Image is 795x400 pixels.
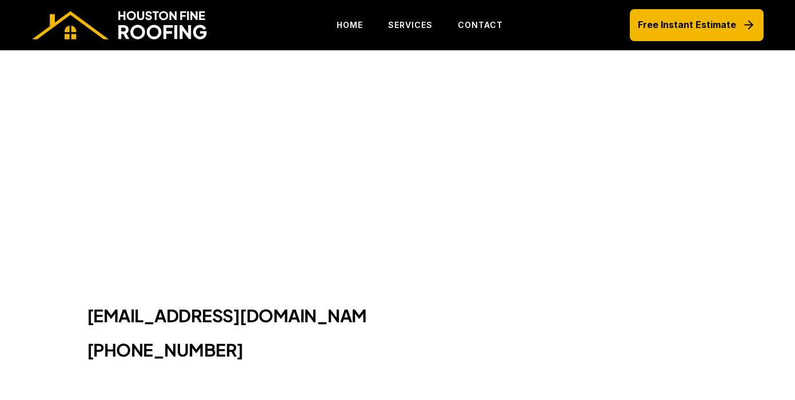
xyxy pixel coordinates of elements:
[337,18,363,32] p: HOME
[87,339,243,361] a: [PHONE_NUMBER]
[458,18,503,32] p: CONTACT
[87,305,383,326] a: [EMAIL_ADDRESS][DOMAIN_NAME]
[388,18,433,32] p: SERVICES
[630,9,764,41] a: Free Instant Estimate
[638,17,736,33] p: Free Instant Estimate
